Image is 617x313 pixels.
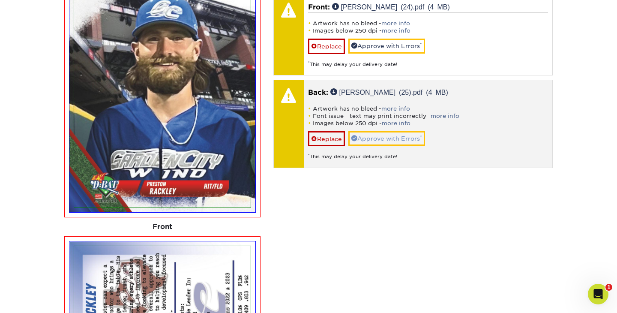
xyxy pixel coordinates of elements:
[308,27,548,34] li: Images below 250 dpi -
[308,146,548,160] div: This may delay your delivery date!
[348,39,425,53] a: Approve with Errors*
[382,120,410,126] a: more info
[332,3,450,10] a: [PERSON_NAME] (24).pdf (4 MB)
[308,112,548,120] li: Font issue - text may print incorrectly -
[348,131,425,146] a: Approve with Errors*
[381,20,410,27] a: more info
[308,120,548,127] li: Images below 250 dpi -
[605,284,612,291] span: 1
[64,217,261,236] div: Front
[308,131,345,146] a: Replace
[382,27,410,34] a: more info
[588,284,608,304] iframe: Intercom live chat
[308,88,328,96] span: Back:
[308,54,548,68] div: This may delay your delivery date!
[431,113,459,119] a: more info
[308,39,345,54] a: Replace
[308,105,548,112] li: Artwork has no bleed -
[308,20,548,27] li: Artwork has no bleed -
[381,105,410,112] a: more info
[330,88,448,95] a: [PERSON_NAME] (25).pdf (4 MB)
[308,3,330,11] span: Front:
